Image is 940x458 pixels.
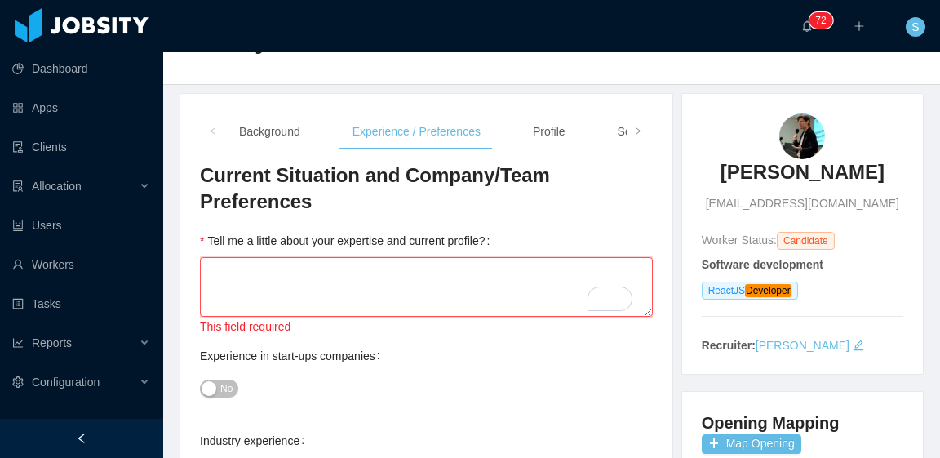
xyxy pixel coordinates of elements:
[702,233,777,247] span: Worker Status:
[200,162,653,216] h3: Current Situation and Company/Team Preferences
[200,349,387,362] label: Experience in start-ups companies
[200,234,496,247] label: Tell me a little about your expertise and current profile?
[339,113,494,150] div: Experience / Preferences
[702,258,823,271] strong: Software development
[779,113,825,159] img: a9a3f669-f647-4b26-8b32-d809a085ca33_68ded06cb88dc-90w.png
[200,380,238,398] button: Experience in start-ups companies
[12,287,150,320] a: icon: profileTasks
[745,284,791,297] em: Developer
[12,248,150,281] a: icon: userWorkers
[200,434,311,447] label: Industry experience
[777,232,835,250] span: Candidate
[853,340,864,351] i: icon: edit
[32,336,72,349] span: Reports
[12,337,24,349] i: icon: line-chart
[200,257,653,317] textarea: To enrich screen reader interactions, please activate Accessibility in Grammarly extension settings
[706,195,899,212] span: [EMAIL_ADDRESS][DOMAIN_NAME]
[226,113,313,150] div: Background
[12,131,150,163] a: icon: auditClients
[605,113,681,150] div: Soft Skills
[32,180,82,193] span: Allocation
[702,434,801,454] button: icon: plusMap Opening
[520,113,579,150] div: Profile
[821,12,827,29] p: 2
[756,339,849,352] a: [PERSON_NAME]
[809,12,832,29] sup: 72
[721,159,885,185] h3: [PERSON_NAME]
[702,282,798,300] span: ReactJS
[12,91,150,124] a: icon: appstoreApps
[32,376,100,389] span: Configuration
[209,127,217,136] i: icon: left
[200,318,653,336] div: This field required
[702,411,840,434] h4: Opening Mapping
[721,159,885,195] a: [PERSON_NAME]
[634,127,642,136] i: icon: right
[911,17,919,37] span: S
[12,180,24,192] i: icon: solution
[220,380,233,397] span: No
[12,209,150,242] a: icon: robotUsers
[854,20,865,32] i: icon: plus
[801,20,813,32] i: icon: bell
[12,376,24,388] i: icon: setting
[12,52,150,85] a: icon: pie-chartDashboard
[815,12,821,29] p: 7
[702,339,756,352] strong: Recruiter:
